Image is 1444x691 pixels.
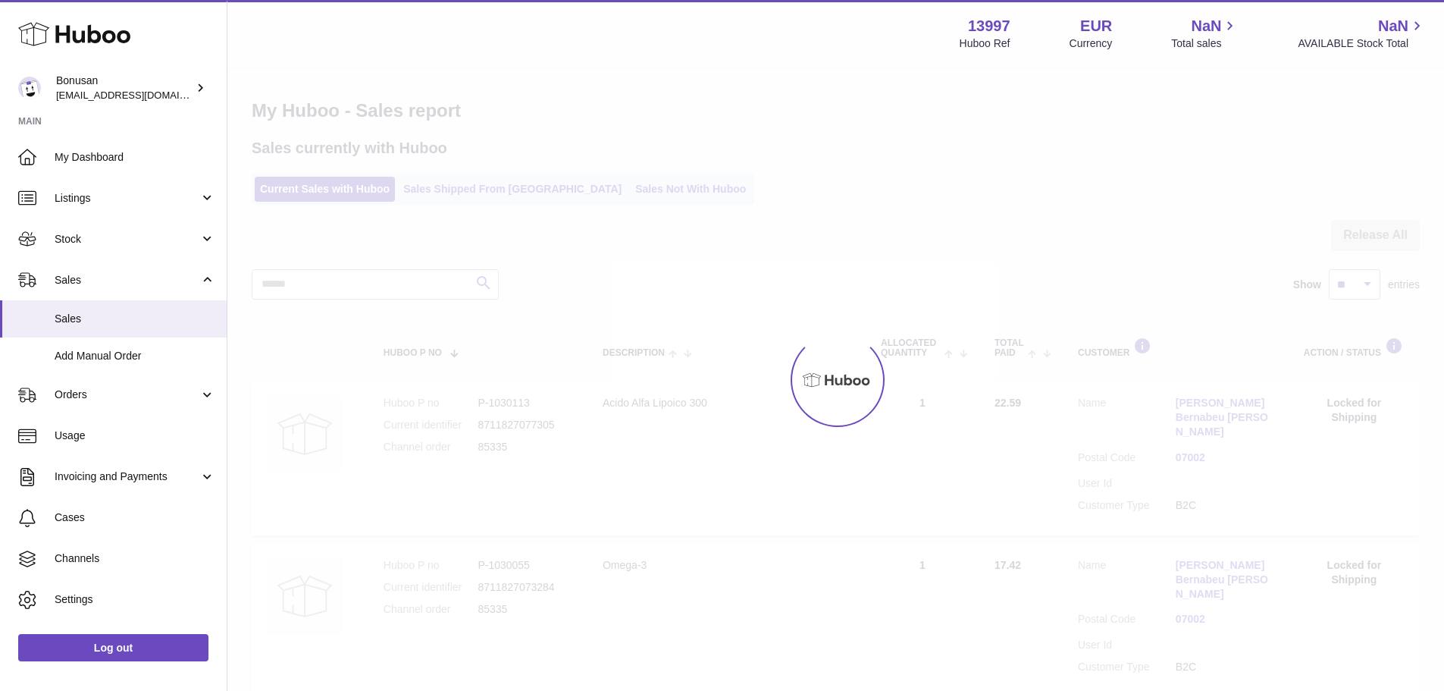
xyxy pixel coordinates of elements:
span: Cases [55,510,215,525]
div: Bonusan [56,74,193,102]
a: NaN AVAILABLE Stock Total [1298,16,1426,51]
span: NaN [1191,16,1221,36]
span: [EMAIL_ADDRESS][DOMAIN_NAME] [56,89,223,101]
div: Currency [1070,36,1113,51]
span: AVAILABLE Stock Total [1298,36,1426,51]
span: Add Manual Order [55,349,215,363]
span: Orders [55,388,199,402]
span: Usage [55,429,215,443]
span: Stock [55,232,199,247]
span: My Dashboard [55,150,215,165]
div: Huboo Ref [960,36,1010,51]
strong: EUR [1080,16,1112,36]
span: Settings [55,592,215,607]
a: Log out [18,634,208,661]
img: internalAdmin-13997@internal.huboo.com [18,77,41,99]
span: Invoicing and Payments [55,470,199,484]
a: NaN Total sales [1171,16,1239,51]
span: NaN [1378,16,1408,36]
span: Channels [55,551,215,566]
strong: 13997 [968,16,1010,36]
span: Sales [55,312,215,326]
span: Sales [55,273,199,287]
span: Total sales [1171,36,1239,51]
span: Listings [55,191,199,206]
